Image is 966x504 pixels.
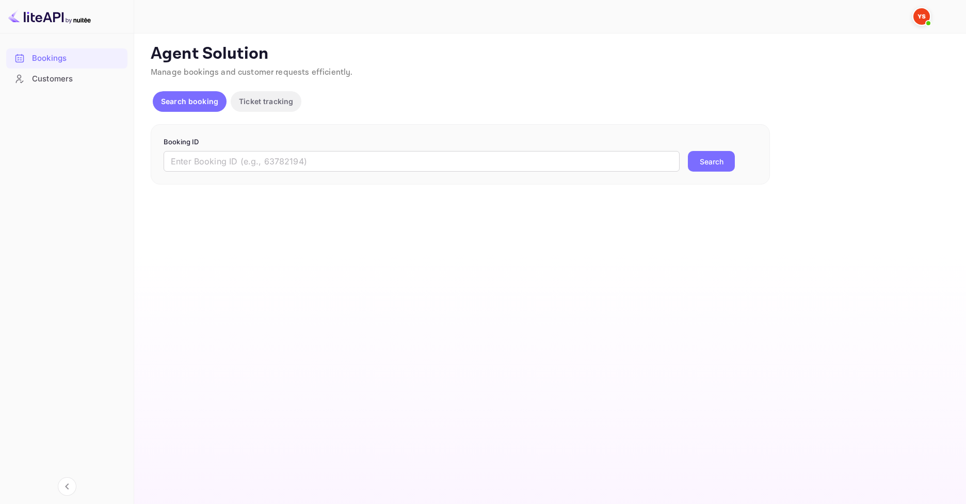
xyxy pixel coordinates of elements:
[913,8,930,25] img: Yandex Support
[8,8,91,25] img: LiteAPI logo
[161,96,218,107] p: Search booking
[32,73,122,85] div: Customers
[151,44,947,64] p: Agent Solution
[6,48,127,68] a: Bookings
[58,477,76,496] button: Collapse navigation
[239,96,293,107] p: Ticket tracking
[688,151,735,172] button: Search
[151,67,353,78] span: Manage bookings and customer requests efficiently.
[6,69,127,88] a: Customers
[6,48,127,69] div: Bookings
[32,53,122,64] div: Bookings
[6,69,127,89] div: Customers
[164,151,680,172] input: Enter Booking ID (e.g., 63782194)
[164,137,757,147] p: Booking ID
